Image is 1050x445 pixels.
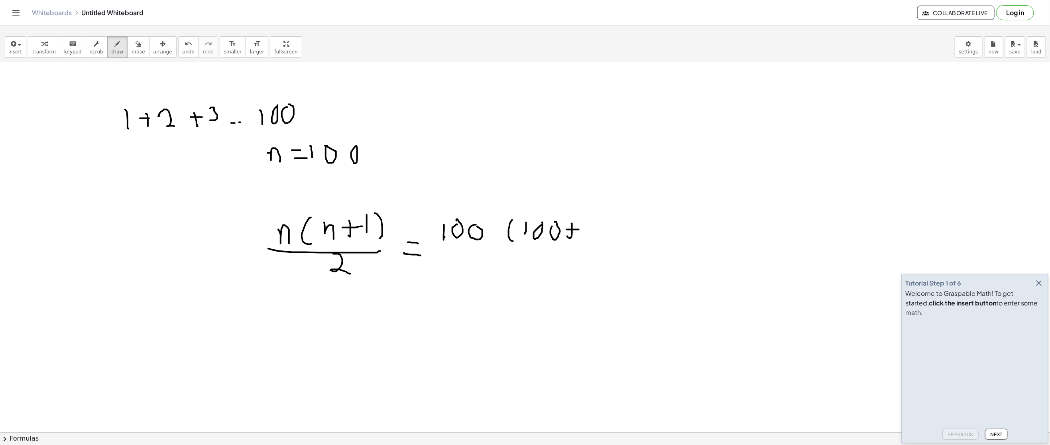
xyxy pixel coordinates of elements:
span: settings [959,49,978,55]
span: fullscreen [274,49,297,55]
button: format_sizelarger [246,36,268,58]
span: load [1031,49,1042,55]
span: undo [183,49,195,55]
i: keyboard [69,39,77,49]
span: smaller [224,49,242,55]
button: redoredo [199,36,218,58]
i: format_size [229,39,236,49]
span: save [1009,49,1021,55]
button: erase [127,36,149,58]
b: click the insert button [929,299,996,307]
span: erase [132,49,145,55]
button: undoundo [178,36,199,58]
button: settings [955,36,983,58]
span: redo [203,49,214,55]
a: Whiteboards [32,9,72,17]
button: keyboardkeypad [60,36,86,58]
span: keypad [64,49,82,55]
button: draw [107,36,128,58]
span: transform [32,49,56,55]
button: fullscreen [270,36,302,58]
span: scrub [90,49,103,55]
span: arrange [153,49,172,55]
button: Collaborate Live [917,6,995,20]
span: Next [990,431,1003,437]
i: undo [185,39,192,49]
i: redo [204,39,212,49]
span: larger [250,49,264,55]
button: format_sizesmaller [220,36,246,58]
div: Tutorial Step 1 of 6 [905,278,961,288]
span: insert [8,49,22,55]
span: Collaborate Live [924,9,988,16]
button: scrub [86,36,108,58]
button: Toggle navigation [10,6,22,19]
i: format_size [253,39,261,49]
button: Log in [996,5,1034,20]
button: save [1005,36,1025,58]
button: new [984,36,1003,58]
span: new [989,49,999,55]
button: transform [28,36,60,58]
button: arrange [149,36,177,58]
button: insert [4,36,26,58]
button: load [1027,36,1046,58]
div: Welcome to Graspable Math! To get started, to enter some math. [905,289,1045,317]
span: draw [112,49,124,55]
button: Next [985,429,1008,440]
